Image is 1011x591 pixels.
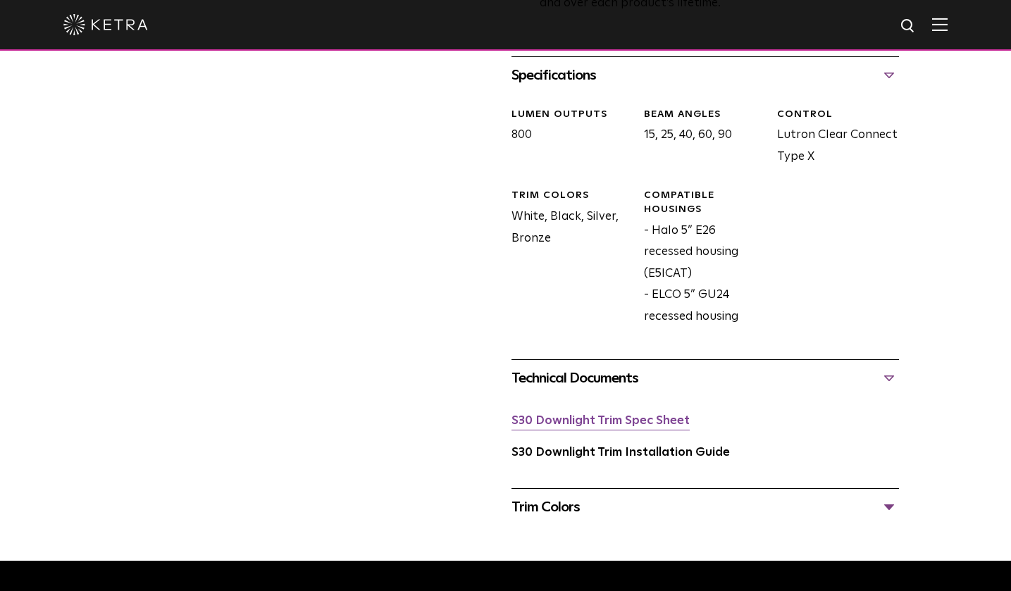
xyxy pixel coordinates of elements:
div: Beam Angles [644,108,767,122]
div: Lutron Clear Connect Type X [767,108,900,168]
div: LUMEN OUTPUTS [511,108,634,122]
div: Technical Documents [511,367,900,390]
a: S30 Downlight Trim Spec Sheet [511,415,690,427]
div: Compatible Housings [644,189,767,216]
div: 15, 25, 40, 60, 90 [633,108,767,168]
img: search icon [900,18,917,35]
a: S30 Downlight Trim Installation Guide [511,447,730,459]
div: White, Black, Silver, Bronze [501,189,634,328]
div: CONTROL [777,108,900,122]
div: 800 [501,108,634,168]
div: - Halo 5” E26 recessed housing (E5ICAT) - ELCO 5” GU24 recessed housing [633,189,767,328]
div: Trim Colors [511,189,634,203]
div: Specifications [511,64,900,87]
div: Trim Colors [511,496,900,518]
img: ketra-logo-2019-white [63,14,148,35]
img: Hamburger%20Nav.svg [932,18,948,31]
